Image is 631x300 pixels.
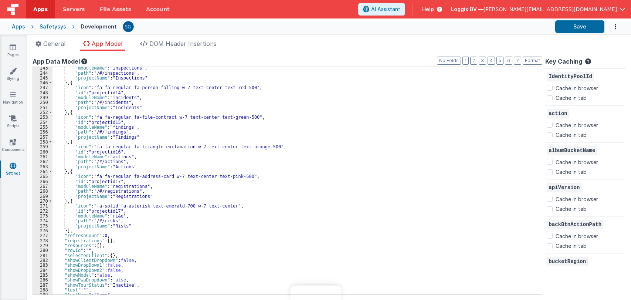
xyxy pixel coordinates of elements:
button: Loggix BV — [PERSON_NAME][EMAIL_ADDRESS][DOMAIN_NAME] [451,6,625,13]
div: App Data Model [33,57,542,66]
label: Cache in browser [556,157,598,166]
div: 266 [33,179,52,184]
div: 288 [33,287,52,292]
label: Cache in browser [556,120,598,129]
span: apiVersion [547,183,581,192]
div: Apps [12,23,25,30]
div: 256 [33,129,52,134]
div: 274 [33,218,52,223]
span: Apps [33,6,48,13]
button: No Folds [437,57,461,65]
button: 7 [514,57,521,65]
div: 275 [33,223,52,228]
div: 270 [33,199,52,203]
div: 248 [33,90,52,95]
div: 289 [33,292,52,297]
span: App Model [92,40,122,47]
span: Loggix BV — [451,6,484,13]
span: AI Assistant [371,6,400,13]
div: 246 [33,80,52,85]
div: 250 [33,100,52,105]
div: 278 [33,238,52,243]
div: 271 [33,203,52,208]
label: Cache in tab [556,168,587,176]
div: 259 [33,144,52,149]
div: 243 [33,65,52,70]
div: 260 [33,149,52,154]
img: 385c22c1e7ebf23f884cbf6fb2c72b80 [123,21,133,32]
h4: Key Caching [545,58,582,65]
span: General [43,40,65,47]
div: 267 [33,184,52,189]
div: 272 [33,209,52,213]
label: Cache in tab [556,205,587,213]
div: 284 [33,268,52,273]
button: 5 [496,57,503,65]
button: 6 [505,57,512,65]
div: 258 [33,139,52,144]
button: 4 [488,57,495,65]
button: Format [523,57,542,65]
button: Options [604,19,619,34]
div: 273 [33,213,52,218]
label: Cache in tab [556,242,587,250]
span: Help [422,6,434,13]
div: 245 [33,75,52,80]
div: 276 [33,228,52,233]
button: 1 [462,57,469,65]
span: DOM Header Insertions [149,40,217,47]
div: 286 [33,277,52,282]
div: 279 [33,243,52,248]
label: Cache in browser [556,231,598,240]
div: 269 [33,194,52,199]
button: 3 [479,57,486,65]
div: 287 [33,283,52,287]
div: 253 [33,115,52,119]
div: 244 [33,71,52,75]
span: backBtnActionPath [547,220,603,229]
div: 265 [33,174,52,179]
span: File Assets [100,6,132,13]
div: Development [81,23,117,30]
div: 252 [33,110,52,115]
div: 257 [33,135,52,139]
div: Safetysys [40,23,66,30]
div: 247 [33,85,52,90]
div: 280 [33,248,52,253]
span: [PERSON_NAME][EMAIL_ADDRESS][DOMAIN_NAME] [484,6,617,13]
div: 261 [33,154,52,159]
div: 255 [33,125,52,129]
span: IdentityPoolId [547,72,594,81]
button: Save [555,20,604,33]
div: 268 [33,189,52,193]
span: Servers [62,6,85,13]
div: 249 [33,95,52,100]
span: albumBucketName [547,146,597,155]
label: Cache in tab [556,94,587,102]
label: Cache in browser [556,83,598,92]
div: 282 [33,258,52,263]
label: Cache in tab [556,131,587,139]
div: 264 [33,169,52,174]
div: 281 [33,253,52,258]
div: 263 [33,164,52,169]
div: 277 [33,233,52,238]
span: action [547,109,569,118]
span: bucketRegion [547,257,588,266]
button: AI Assistant [358,3,405,16]
div: 262 [33,159,52,164]
div: 283 [33,263,52,267]
div: 254 [33,120,52,125]
div: 285 [33,273,52,277]
div: 251 [33,105,52,110]
button: 2 [470,57,477,65]
label: Cache in browser [556,194,598,203]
